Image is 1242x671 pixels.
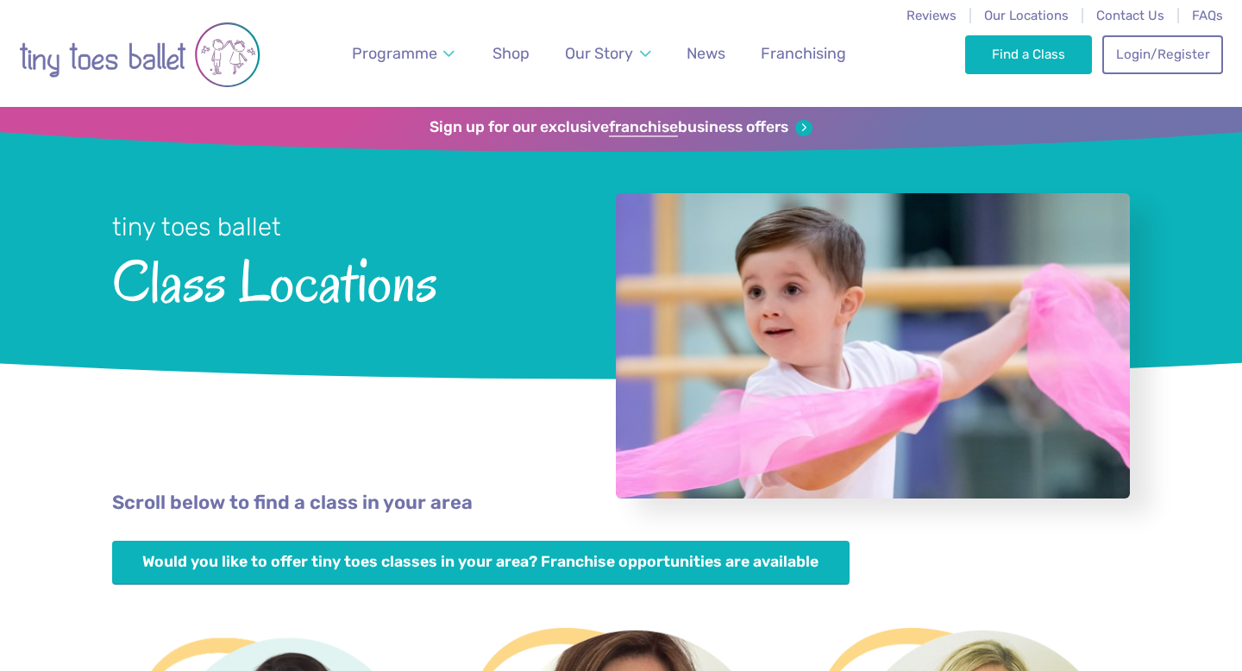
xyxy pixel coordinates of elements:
a: Programme [344,34,463,73]
a: Franchising [753,34,854,73]
a: Login/Register [1102,35,1223,73]
a: Shop [485,34,537,73]
p: Scroll below to find a class in your area [112,490,1130,517]
a: News [679,34,733,73]
a: FAQs [1192,8,1223,23]
a: Would you like to offer tiny toes classes in your area? Franchise opportunities are available [112,541,850,585]
span: Our Story [565,44,633,62]
img: tiny toes ballet [19,11,260,98]
span: Programme [352,44,437,62]
small: tiny toes ballet [112,212,281,241]
span: Franchising [761,44,846,62]
a: Sign up for our exclusivefranchisebusiness offers [430,118,812,137]
a: Our Story [557,34,659,73]
a: Reviews [906,8,957,23]
span: News [687,44,725,62]
span: Class Locations [112,244,570,314]
strong: franchise [609,118,678,137]
span: Shop [492,44,530,62]
a: Find a Class [965,35,1092,73]
a: Our Locations [984,8,1069,23]
a: Contact Us [1096,8,1164,23]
